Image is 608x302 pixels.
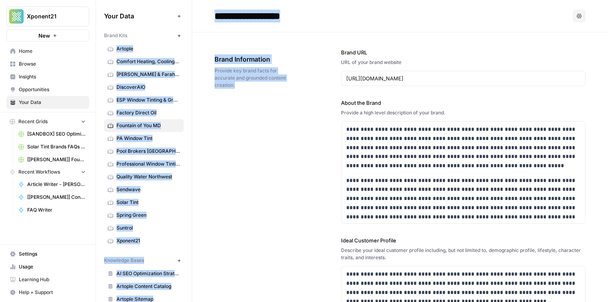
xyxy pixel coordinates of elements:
[27,156,86,163] span: [[PERSON_NAME]] Fountain of You MD
[116,160,180,168] span: Professional Window Tinting
[104,209,184,222] a: Spring Green
[116,237,180,244] span: Xponent21
[6,273,89,286] a: Learning Hub
[27,143,86,150] span: Solar Tint Brands FAQs Workflows
[104,280,184,293] a: Artople Content Catalog
[19,99,86,106] span: Your Data
[6,166,89,178] button: Recent Workflows
[18,118,48,125] span: Recent Grids
[104,81,184,94] a: DiscoverAIO
[104,183,184,196] a: Sendwave
[19,263,86,270] span: Usage
[104,196,184,209] a: Solar Tint
[6,45,89,58] a: Home
[104,257,144,264] span: Knowledge Bases
[15,204,89,216] a: FAQ Writer
[341,59,586,66] div: URL of your brand website
[116,224,180,232] span: Suntrol
[341,236,586,244] label: Ideal Customer Profile
[6,248,89,260] a: Settings
[104,32,127,39] span: Brand Kits
[341,247,586,261] div: Describe your ideal customer profile including, but not limited to, demographic profile, lifestyl...
[15,140,89,153] a: Solar Tint Brands FAQs Workflows
[19,250,86,258] span: Settings
[38,32,50,40] span: New
[116,45,180,52] span: Artople
[19,86,86,93] span: Opportunities
[19,73,86,80] span: Insights
[116,58,180,65] span: Comfort Heating, Cooling, Electrical & Plumbing
[6,83,89,96] a: Opportunities
[6,286,89,299] button: Help + Support
[341,109,586,116] div: Provide a high level description of your brand.
[116,270,180,277] span: AI SEO Optimization Strategy Playbook
[6,96,89,109] a: Your Data
[19,276,86,283] span: Learning Hub
[27,181,86,188] span: Article Writer - [PERSON_NAME] Version
[104,234,184,247] a: Xponent21
[116,122,180,129] span: Fountain of You MD
[15,191,89,204] a: [[PERSON_NAME]] Content to Google Docs
[18,168,60,176] span: Recent Workflows
[116,96,180,104] span: ESP Window Tinting & Graphics
[116,283,180,290] span: Artople Content Catalog
[6,6,89,26] button: Workspace: Xponent21
[15,178,89,191] a: Article Writer - [PERSON_NAME] Version
[104,267,184,280] a: AI SEO Optimization Strategy Playbook
[6,116,89,128] button: Recent Grids
[116,84,180,91] span: DiscoverAIO
[19,60,86,68] span: Browse
[104,158,184,170] a: Professional Window Tinting
[116,109,180,116] span: Factory Direct Oil
[27,206,86,214] span: FAQ Writer
[116,135,180,142] span: PA Window Tint
[6,70,89,83] a: Insights
[104,222,184,234] a: Suntrol
[104,11,174,21] span: Your Data
[104,170,184,183] a: Quality Water Northwest
[104,55,184,68] a: Comfort Heating, Cooling, Electrical & Plumbing
[215,67,296,89] span: Provide key brand facts for accurate and grounded content creation.
[27,12,75,20] span: Xponent21
[116,71,180,78] span: [PERSON_NAME] & Farah Eye & Laser Center
[6,58,89,70] a: Browse
[19,48,86,55] span: Home
[341,99,586,107] label: About the Brand
[104,145,184,158] a: Pool Brokers [GEOGRAPHIC_DATA]
[19,289,86,296] span: Help + Support
[27,194,86,201] span: [[PERSON_NAME]] Content to Google Docs
[27,130,86,138] span: [SANDBOX] SEO Optimizations
[104,119,184,132] a: Fountain of You MD
[104,94,184,106] a: ESP Window Tinting & Graphics
[116,173,180,180] span: Quality Water Northwest
[6,260,89,273] a: Usage
[341,48,586,56] label: Brand URL
[116,186,180,193] span: Sendwave
[116,212,180,219] span: Spring Green
[104,42,184,55] a: Artople
[116,199,180,206] span: Solar Tint
[104,132,184,145] a: PA Window Tint
[6,30,89,42] button: New
[104,68,184,81] a: [PERSON_NAME] & Farah Eye & Laser Center
[15,128,89,140] a: [SANDBOX] SEO Optimizations
[116,148,180,155] span: Pool Brokers [GEOGRAPHIC_DATA]
[15,153,89,166] a: [[PERSON_NAME]] Fountain of You MD
[9,9,24,24] img: Xponent21 Logo
[215,54,296,64] span: Brand Information
[346,74,580,82] input: www.sundaysoccer.com
[104,106,184,119] a: Factory Direct Oil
